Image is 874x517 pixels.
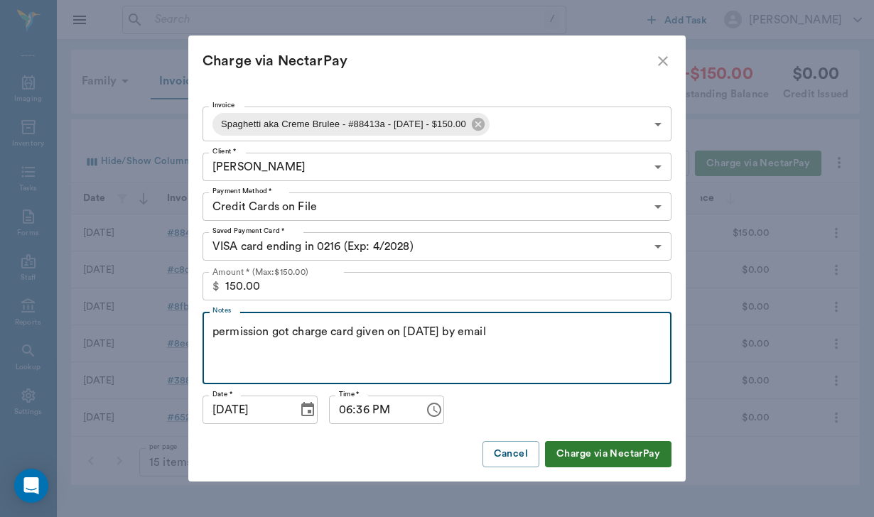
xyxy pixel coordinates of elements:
[203,192,671,221] div: Credit Cards on File
[212,278,220,295] p: $
[212,116,475,132] span: Spaghetti aka Creme Brulee - #88413a - [DATE] - $150.00
[212,113,490,136] div: Spaghetti aka Creme Brulee - #88413a - [DATE] - $150.00
[329,396,414,424] input: hh:mm aa
[203,396,288,424] input: MM/DD/YYYY
[482,441,539,467] button: Cancel
[212,389,232,399] label: Date *
[203,232,671,261] div: VISA card ending in 0216 (Exp: 4/2028)
[225,272,671,300] input: 0.00
[545,441,671,467] button: Charge via NectarPay
[203,50,654,72] div: Charge via NectarPay
[654,53,671,70] button: close
[212,266,308,278] p: Amount * (Max: $150.00 )
[212,186,272,196] label: Payment Method *
[212,146,237,156] label: Client *
[14,469,48,503] div: Open Intercom Messenger
[212,324,662,373] textarea: permission got charge card given on [DATE] by email
[212,305,232,315] label: Notes
[212,100,234,110] label: Invoice
[212,226,285,236] label: Saved Payment Card *
[203,153,671,181] div: [PERSON_NAME]
[293,396,322,424] button: Choose date, selected date is Aug 10, 2025
[420,396,448,424] button: Choose time, selected time is 6:36 PM
[339,389,360,399] label: Time *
